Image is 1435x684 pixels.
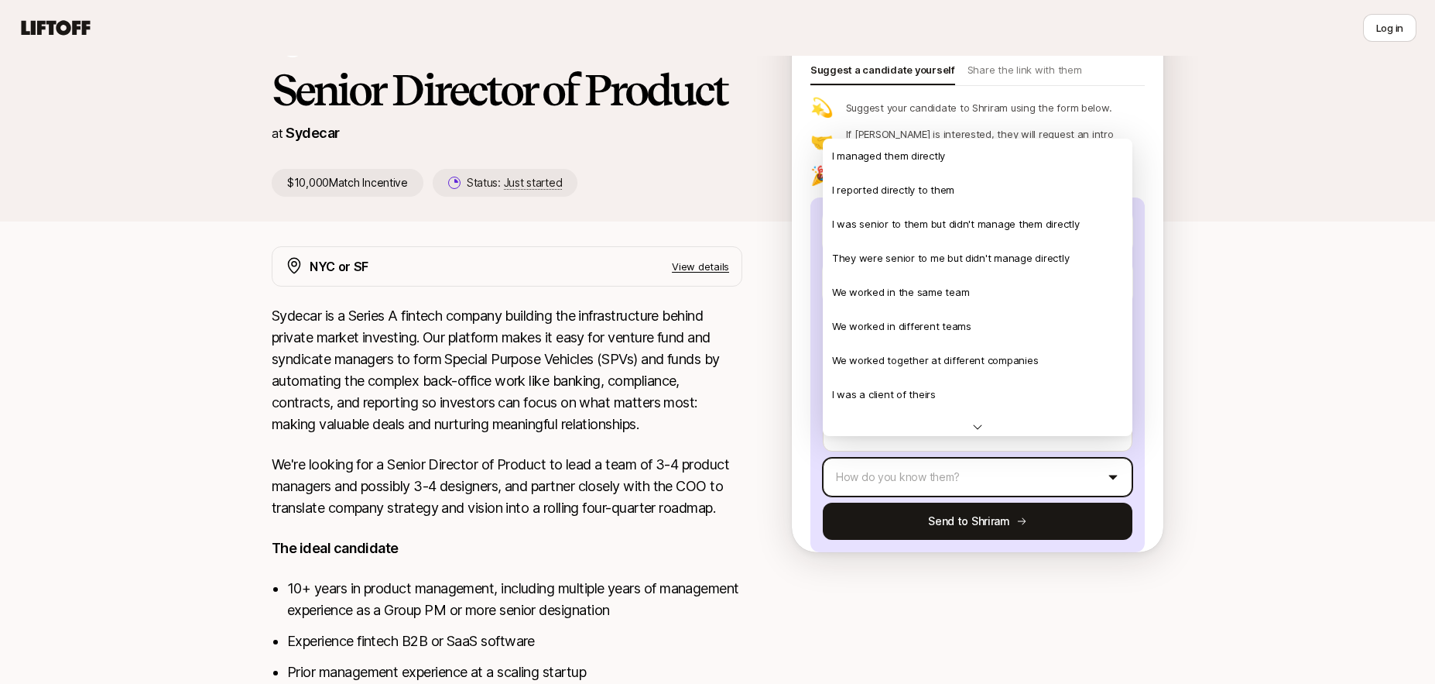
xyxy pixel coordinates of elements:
p: We worked in different teams [832,318,971,334]
p: We worked in the same team [832,284,969,300]
p: I managed them directly [832,148,945,163]
p: We worked together at different companies [832,352,1038,368]
p: I was a client of theirs [832,387,936,402]
p: I was senior to them but didn't manage them directly [832,216,1079,232]
p: They were senior to me but didn't manage directly [832,250,1069,266]
p: I reported directly to them [832,182,954,198]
